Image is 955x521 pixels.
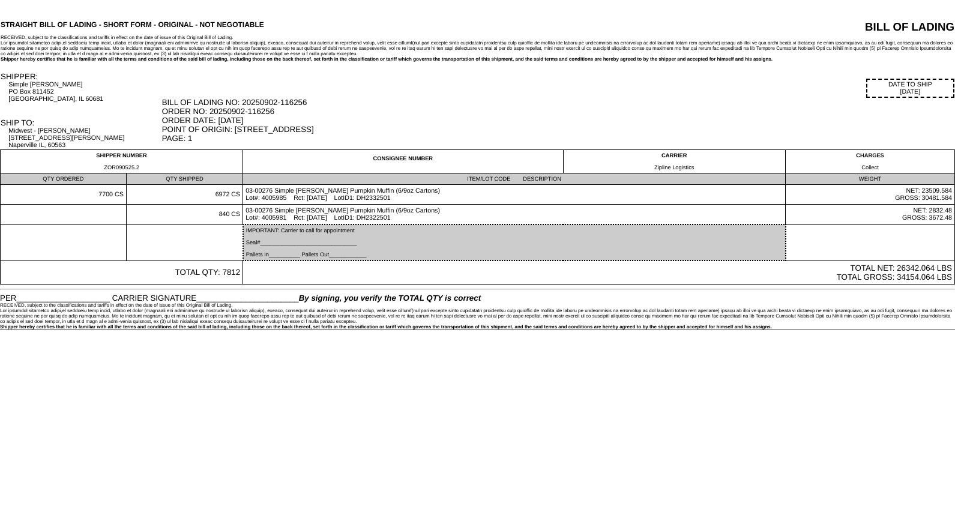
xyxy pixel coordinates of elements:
td: NET: 23509.584 GROSS: 30481.584 [786,185,955,205]
div: SHIP TO: [1,118,161,127]
td: 6972 CS [126,185,243,205]
div: Simple [PERSON_NAME] PO Box 811452 [GEOGRAPHIC_DATA], IL 60681 [8,81,160,103]
div: DATE TO SHIP [DATE] [866,79,954,98]
td: TOTAL NET: 26342.064 LBS TOTAL GROSS: 34154.064 LBS [243,260,955,285]
div: Midwest - [PERSON_NAME] [STREET_ADDRESS][PERSON_NAME] Naperville IL, 60563 [8,127,160,149]
td: 7700 CS [1,185,127,205]
div: Shipper hereby certifies that he is familiar with all the terms and conditions of the said bill o... [1,56,954,62]
div: BILL OF LADING [700,20,954,34]
span: By signing, you verify the TOTAL QTY is correct [299,294,481,303]
td: 03-00276 Simple [PERSON_NAME] Pumpkin Muffin (6/9oz Cartons) Lot#: 4005985 Rct: [DATE] LotID1: DH... [243,185,786,205]
td: CHARGES [786,150,955,173]
div: BILL OF LADING NO: 20250902-116256 ORDER NO: 20250902-116256 ORDER DATE: [DATE] POINT OF ORIGIN: ... [162,98,954,143]
div: ZOR090525.2 [3,164,240,170]
td: WEIGHT [786,173,955,185]
td: 03-00276 Simple [PERSON_NAME] Pumpkin Muffin (6/9oz Cartons) Lot#: 4005981 Rct: [DATE] LotID1: DH... [243,205,786,225]
td: NET: 2832.48 GROSS: 3672.48 [786,205,955,225]
td: CONSIGNEE NUMBER [243,150,563,173]
div: Collect [788,164,952,170]
td: ITEM/LOT CODE DESCRIPTION [243,173,786,185]
div: Zipline Logistics [566,164,783,170]
td: QTY ORDERED [1,173,127,185]
td: QTY SHIPPED [126,173,243,185]
td: TOTAL QTY: 7812 [1,260,243,285]
td: 840 CS [126,205,243,225]
div: SHIPPER: [1,72,161,81]
td: SHIPPER NUMBER [1,150,243,173]
td: CARRIER [563,150,785,173]
td: IMPORTANT: Carrier to call for appointment Seal#_______________________________ Pallets In_______... [243,224,786,260]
